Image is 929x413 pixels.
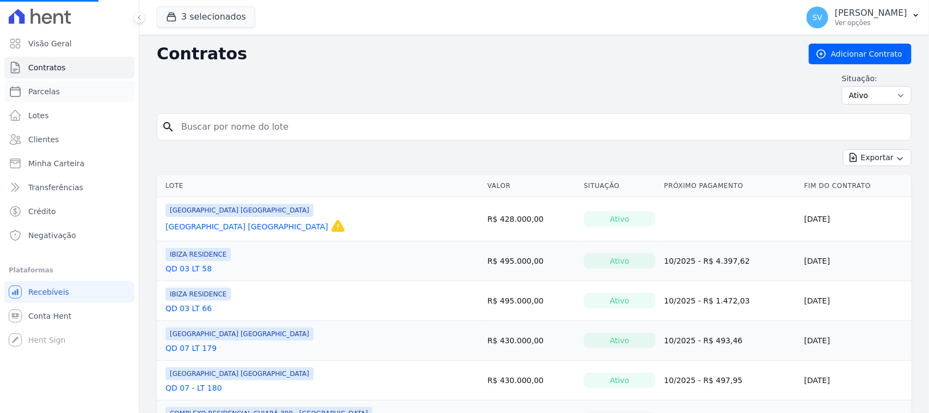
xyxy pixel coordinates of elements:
span: Minha Carteira [28,158,84,169]
a: Recebíveis [4,281,134,303]
a: 10/2025 - R$ 1.472,03 [664,296,750,305]
span: Crédito [28,206,56,217]
td: R$ 430.000,00 [483,321,580,361]
span: Parcelas [28,86,60,97]
a: Parcelas [4,81,134,102]
span: Contratos [28,62,65,73]
th: Fim do Contrato [800,175,912,197]
td: [DATE] [800,361,912,400]
a: Negativação [4,224,134,246]
div: Plataformas [9,264,130,277]
button: SV [PERSON_NAME] Ver opções [798,2,929,33]
span: Recebíveis [28,287,69,297]
th: Situação [580,175,660,197]
td: R$ 428.000,00 [483,197,580,241]
a: Lotes [4,105,134,126]
a: QD 07 - LT 180 [165,382,222,393]
i: search [162,120,175,133]
a: Visão Geral [4,33,134,54]
span: Visão Geral [28,38,72,49]
td: [DATE] [800,321,912,361]
td: R$ 430.000,00 [483,361,580,400]
a: Clientes [4,129,134,150]
a: Contratos [4,57,134,78]
a: Conta Hent [4,305,134,327]
a: QD 07 LT 179 [165,343,217,354]
a: QD 03 LT 66 [165,303,212,314]
a: 10/2025 - R$ 4.397,62 [664,257,750,265]
div: Ativo [584,253,656,269]
th: Lote [157,175,483,197]
a: QD 03 LT 58 [165,263,212,274]
button: Exportar [843,149,912,166]
h2: Contratos [157,44,791,64]
th: Próximo Pagamento [660,175,800,197]
span: Lotes [28,110,49,121]
span: Negativação [28,230,76,241]
a: 10/2025 - R$ 497,95 [664,376,742,385]
td: R$ 495.000,00 [483,241,580,281]
span: [GEOGRAPHIC_DATA] [GEOGRAPHIC_DATA] [165,367,313,380]
td: [DATE] [800,241,912,281]
button: 3 selecionados [157,7,255,27]
span: [GEOGRAPHIC_DATA] [GEOGRAPHIC_DATA] [165,204,313,217]
div: Ativo [584,211,656,227]
td: [DATE] [800,197,912,241]
a: 10/2025 - R$ 493,46 [664,336,742,345]
span: [GEOGRAPHIC_DATA] [GEOGRAPHIC_DATA] [165,327,313,341]
span: IBIZA RESIDENCE [165,248,231,261]
th: Valor [483,175,580,197]
a: Minha Carteira [4,153,134,174]
a: Adicionar Contrato [809,44,912,64]
label: Situação: [842,73,912,84]
p: Ver opções [835,19,907,27]
p: [PERSON_NAME] [835,8,907,19]
div: Ativo [584,333,656,348]
span: Transferências [28,182,83,193]
a: Transferências [4,177,134,198]
td: R$ 495.000,00 [483,281,580,321]
span: SV [813,14,822,21]
div: Ativo [584,373,656,388]
span: Clientes [28,134,59,145]
span: IBIZA RESIDENCE [165,288,231,301]
td: [DATE] [800,281,912,321]
input: Buscar por nome do lote [175,116,907,138]
a: [GEOGRAPHIC_DATA] [GEOGRAPHIC_DATA] [165,221,328,232]
a: Crédito [4,201,134,222]
div: Ativo [584,293,656,308]
span: Conta Hent [28,311,71,321]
